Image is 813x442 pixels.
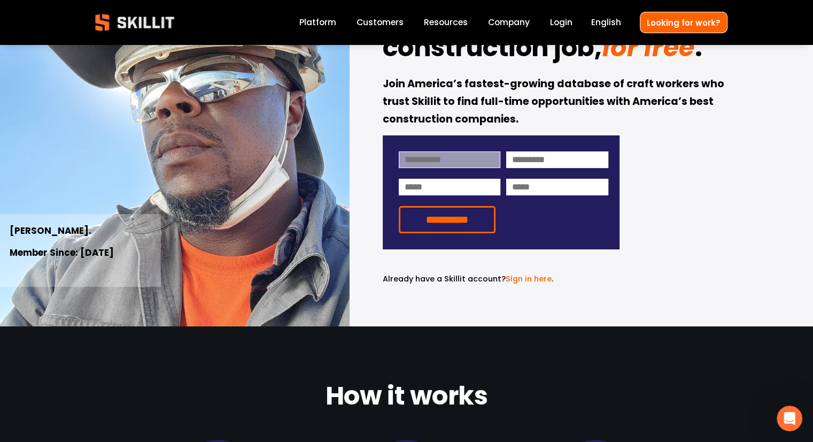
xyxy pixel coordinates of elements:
[383,273,620,285] p: .
[383,273,506,284] span: Already have a Skillit account?
[383,76,726,128] strong: Join America’s fastest-growing database of craft workers who trust Skillit to find full-time oppo...
[777,406,802,431] iframe: Intercom live chat
[550,16,572,30] a: Login
[506,273,552,284] a: Sign in here
[86,6,183,39] img: Skillit
[326,376,487,420] strong: How it works
[695,28,702,72] strong: .
[601,29,694,65] em: for free
[299,16,336,30] a: Platform
[424,16,468,30] a: folder dropdown
[10,246,114,261] strong: Member Since: [DATE]
[591,16,621,28] span: English
[640,12,727,33] a: Looking for work?
[424,16,468,28] span: Resources
[10,224,91,239] strong: [PERSON_NAME].
[383,28,602,72] strong: construction job,
[357,16,404,30] a: Customers
[591,16,621,30] div: language picker
[488,16,530,30] a: Company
